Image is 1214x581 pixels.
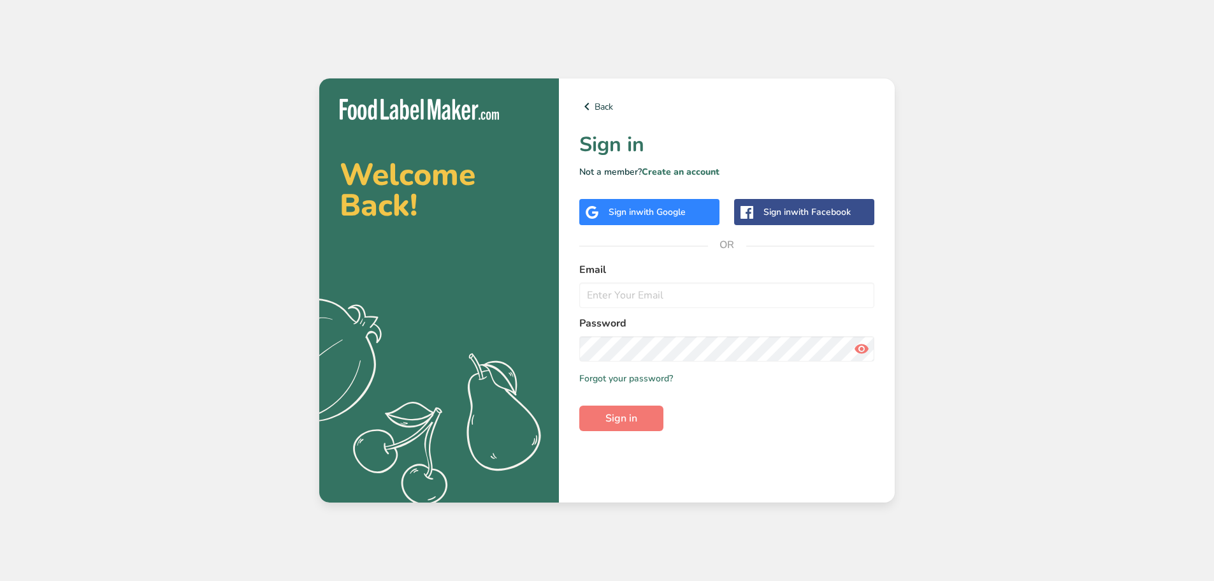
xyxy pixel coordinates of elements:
[579,316,874,331] label: Password
[579,165,874,179] p: Not a member?
[642,166,719,178] a: Create an account
[579,129,874,160] h1: Sign in
[340,159,538,221] h2: Welcome Back!
[791,206,851,218] span: with Facebook
[340,99,499,120] img: Food Label Maker
[636,206,686,218] span: with Google
[579,406,663,431] button: Sign in
[763,205,851,219] div: Sign in
[579,283,874,308] input: Enter Your Email
[708,226,746,264] span: OR
[579,372,673,385] a: Forgot your password?
[579,99,874,114] a: Back
[579,262,874,277] label: Email
[609,205,686,219] div: Sign in
[605,411,637,426] span: Sign in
